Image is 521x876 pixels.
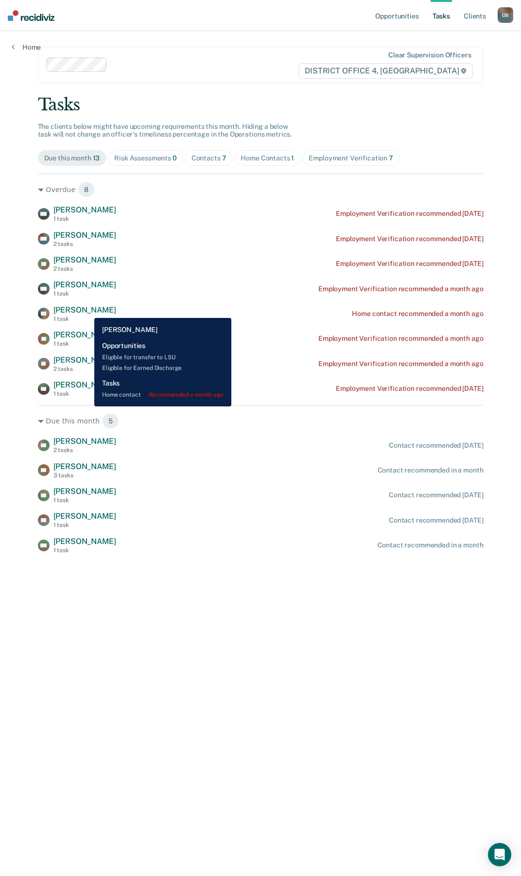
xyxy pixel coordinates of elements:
[53,472,116,479] div: 3 tasks
[191,154,226,162] div: Contacts
[53,280,116,289] span: [PERSON_NAME]
[298,63,473,79] span: DISTRICT OFFICE 4, [GEOGRAPHIC_DATA]
[336,210,483,218] div: Employment Verification recommended [DATE]
[102,413,119,429] span: 5
[53,547,116,554] div: 1 task
[53,390,116,397] div: 1 task
[498,7,513,23] div: O B
[38,123,292,139] span: The clients below might have upcoming requirements this month. Hiding a below task will not chang...
[309,154,393,162] div: Employment Verification
[53,437,116,446] span: [PERSON_NAME]
[53,497,116,504] div: 1 task
[336,235,483,243] div: Employment Verification recommended [DATE]
[241,154,294,162] div: Home Contacts
[8,10,54,21] img: Recidiviz
[389,441,483,450] div: Contact recommended [DATE]
[53,305,116,315] span: [PERSON_NAME]
[53,511,116,521] span: [PERSON_NAME]
[498,7,513,23] button: OB
[38,413,484,429] div: Due this month 5
[53,205,116,214] span: [PERSON_NAME]
[389,491,483,499] div: Contact recommended [DATE]
[93,154,100,162] span: 13
[488,843,511,866] div: Open Intercom Messenger
[53,487,116,496] span: [PERSON_NAME]
[388,51,471,59] div: Clear supervision officers
[53,462,116,471] span: [PERSON_NAME]
[53,215,116,222] div: 1 task
[173,154,177,162] span: 0
[53,230,116,240] span: [PERSON_NAME]
[318,360,483,368] div: Employment Verification recommended a month ago
[114,154,177,162] div: Risk Assessments
[53,340,116,347] div: 1 task
[53,265,116,272] div: 2 tasks
[38,182,484,197] div: Overdue 8
[53,537,116,546] span: [PERSON_NAME]
[53,255,116,264] span: [PERSON_NAME]
[53,330,116,339] span: [PERSON_NAME]
[336,260,483,268] div: Employment Verification recommended [DATE]
[336,385,483,393] div: Employment Verification recommended [DATE]
[318,334,483,343] div: Employment Verification recommended a month ago
[12,43,41,52] a: Home
[378,466,484,474] div: Contact recommended in a month
[291,154,294,162] span: 1
[53,315,116,322] div: 1 task
[389,154,393,162] span: 7
[53,355,116,365] span: [PERSON_NAME]
[53,290,116,297] div: 1 task
[222,154,226,162] span: 7
[53,241,116,247] div: 2 tasks
[352,310,483,318] div: Home contact recommended a month ago
[53,366,116,372] div: 2 tasks
[78,182,95,197] span: 8
[378,541,484,549] div: Contact recommended in a month
[38,95,484,115] div: Tasks
[53,380,116,389] span: [PERSON_NAME]
[389,516,483,525] div: Contact recommended [DATE]
[53,447,116,454] div: 2 tasks
[318,285,483,293] div: Employment Verification recommended a month ago
[53,522,116,528] div: 1 task
[44,154,100,162] div: Due this month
